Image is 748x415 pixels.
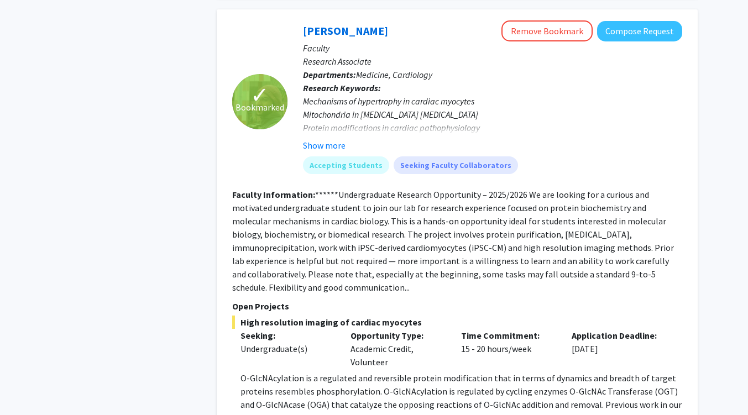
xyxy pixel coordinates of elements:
a: [PERSON_NAME] [303,24,388,38]
p: Research Associate [303,55,682,68]
div: 15 - 20 hours/week [453,329,563,369]
span: Bookmarked [236,101,284,114]
mat-chip: Seeking Faculty Collaborators [394,156,518,174]
span: High resolution imaging of cardiac myocytes [232,316,682,329]
p: Time Commitment: [461,329,555,342]
div: Undergraduate(s) [240,342,334,355]
button: Remove Bookmark [501,20,593,41]
div: [DATE] [563,329,674,369]
button: Show more [303,139,346,152]
div: Mechanisms of hypertrophy in cardiac myocytes Mitochondria in [MEDICAL_DATA] [MEDICAL_DATA] Prote... [303,94,682,187]
p: Application Deadline: [572,329,666,342]
p: Faculty [303,41,682,55]
fg-read-more: ******Undergraduate Research Opportunity – 2025/2026 We are looking for a curious and motivated u... [232,189,674,293]
p: Seeking: [240,329,334,342]
div: Academic Credit, Volunteer [342,329,453,369]
b: Departments: [303,69,356,80]
p: Open Projects [232,300,682,313]
span: Medicine, Cardiology [356,69,432,80]
span: ✓ [250,90,269,101]
mat-chip: Accepting Students [303,156,389,174]
iframe: Chat [8,365,47,407]
p: Opportunity Type: [351,329,444,342]
b: Faculty Information: [232,189,315,200]
b: Research Keywords: [303,82,381,93]
button: Compose Request to Kyriakos Papanicolaou [597,21,682,41]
